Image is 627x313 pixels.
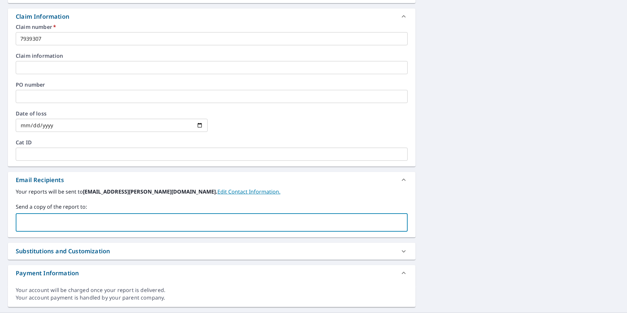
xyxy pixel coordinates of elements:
[16,53,408,58] label: Claim information
[217,188,280,195] a: EditContactInfo
[8,265,415,281] div: Payment Information
[8,172,415,188] div: Email Recipients
[16,188,408,196] label: Your reports will be sent to
[16,269,79,278] div: Payment Information
[8,9,415,24] div: Claim Information
[8,243,415,260] div: Substitutions and Customization
[16,82,408,87] label: PO number
[16,286,408,294] div: Your account will be charged once your report is delivered.
[16,203,408,211] label: Send a copy of the report to:
[16,176,64,184] div: Email Recipients
[83,188,217,195] b: [EMAIL_ADDRESS][PERSON_NAME][DOMAIN_NAME].
[16,294,408,302] div: Your account payment is handled by your parent company.
[16,111,208,116] label: Date of loss
[16,12,69,21] div: Claim Information
[16,247,110,256] div: Substitutions and Customization
[16,140,408,145] label: Cat ID
[16,24,408,30] label: Claim number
